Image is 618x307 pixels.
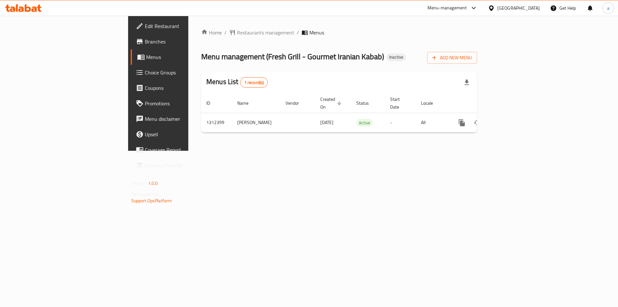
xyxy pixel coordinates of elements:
span: Branches [145,38,226,45]
span: Menus [146,53,226,61]
span: Menu management ( Fresh Grill - Gourmet Iranian Kabab ) [201,49,384,64]
td: - [385,113,416,132]
a: Promotions [131,96,231,111]
div: Menu-management [427,4,467,12]
a: Coupons [131,80,231,96]
a: Branches [131,34,231,49]
span: 1.0.0 [148,179,158,187]
span: a [607,5,609,12]
td: All [416,113,449,132]
span: Grocery Checklist [145,161,226,169]
span: Add New Menu [432,54,472,62]
span: Upsell [145,130,226,138]
a: Restaurants management [229,29,294,36]
span: Active [356,119,373,127]
div: Export file [459,75,474,90]
div: Total records count [240,77,268,88]
span: Locale [421,99,441,107]
span: 1 record(s) [240,80,268,86]
h2: Menus List [206,77,268,88]
span: Name [237,99,257,107]
span: Coupons [145,84,226,92]
a: Menu disclaimer [131,111,231,127]
span: Version: [131,179,147,187]
span: Created On [320,95,343,111]
a: Upsell [131,127,231,142]
span: Start Date [390,95,408,111]
nav: breadcrumb [201,29,477,36]
span: Restaurants management [237,29,294,36]
a: Edit Restaurant [131,18,231,34]
a: Support.OpsPlatform [131,197,172,205]
a: Grocery Checklist [131,158,231,173]
span: Status [356,99,377,107]
span: [DATE] [320,118,333,127]
a: Coverage Report [131,142,231,158]
a: Menus [131,49,231,65]
span: Edit Restaurant [145,22,226,30]
span: Promotions [145,100,226,107]
button: more [454,115,470,130]
span: ID [206,99,219,107]
table: enhanced table [201,93,521,133]
span: Menus [309,29,324,36]
td: [PERSON_NAME] [232,113,280,132]
button: Add New Menu [427,52,477,64]
span: Choice Groups [145,69,226,76]
div: Inactive [387,53,406,61]
span: Vendor [286,99,307,107]
a: Choice Groups [131,65,231,80]
span: Inactive [387,54,406,60]
li: / [297,29,299,36]
button: Change Status [470,115,485,130]
div: [GEOGRAPHIC_DATA] [497,5,540,12]
th: Actions [449,93,521,113]
span: Menu disclaimer [145,115,226,123]
span: Coverage Report [145,146,226,154]
span: Get support on: [131,190,161,198]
